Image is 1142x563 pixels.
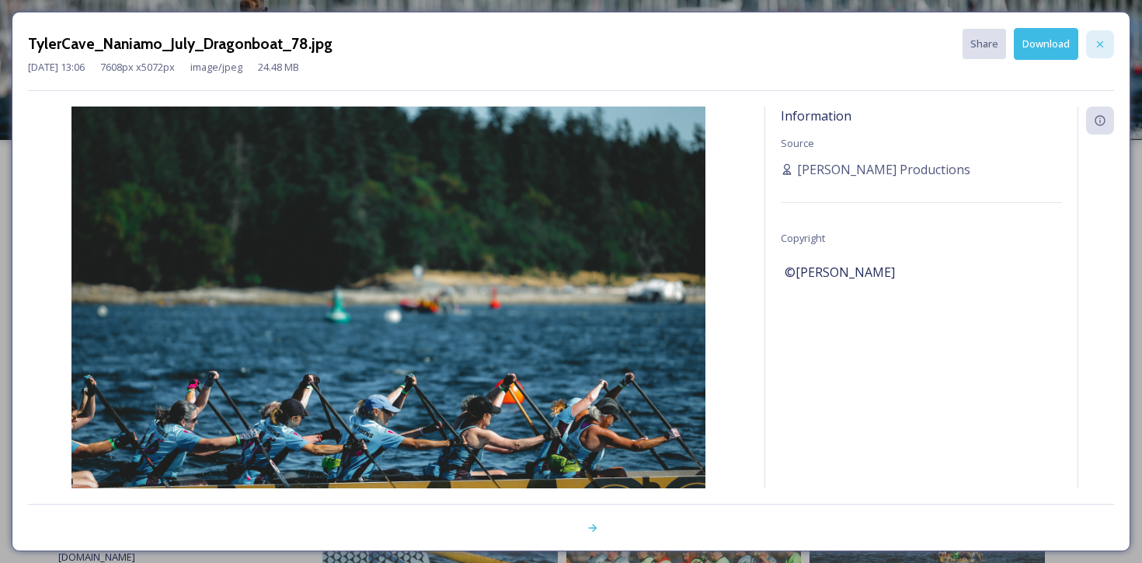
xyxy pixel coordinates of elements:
span: ©[PERSON_NAME] [785,263,895,281]
img: TylerCave_Naniamo_July_Dragonboat_78.jpg [28,107,749,530]
span: image/jpeg [190,60,242,75]
span: 24.48 MB [258,60,299,75]
span: 7608 px x 5072 px [100,60,175,75]
button: Download [1014,28,1078,60]
h3: TylerCave_Naniamo_July_Dragonboat_78.jpg [28,33,333,55]
span: [DATE] 13:06 [28,60,85,75]
button: Share [963,29,1006,59]
span: Information [781,107,851,124]
span: Copyright [781,231,825,245]
span: Source [781,136,814,150]
span: [PERSON_NAME] Productions [797,160,970,179]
